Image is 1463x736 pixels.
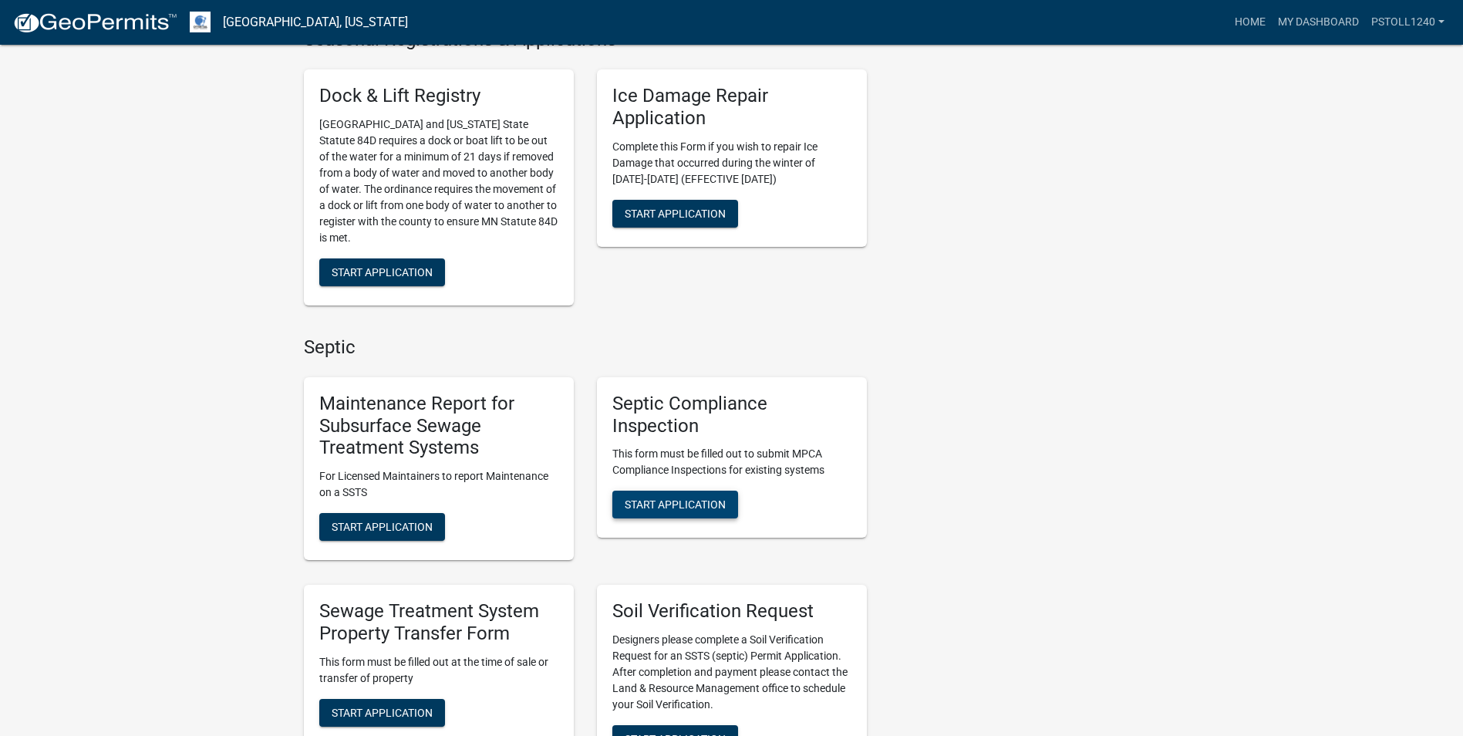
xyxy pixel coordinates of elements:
[304,336,867,359] h4: Septic
[625,498,726,511] span: Start Application
[612,491,738,518] button: Start Application
[319,600,558,645] h5: Sewage Treatment System Property Transfer Form
[190,12,211,32] img: Otter Tail County, Minnesota
[319,654,558,687] p: This form must be filled out at the time of sale or transfer of property
[1229,8,1272,37] a: Home
[612,446,851,478] p: This form must be filled out to submit MPCA Compliance Inspections for existing systems
[319,393,558,459] h5: Maintenance Report for Subsurface Sewage Treatment Systems
[319,258,445,286] button: Start Application
[1272,8,1365,37] a: My Dashboard
[332,266,433,279] span: Start Application
[319,699,445,727] button: Start Application
[612,139,851,187] p: Complete this Form if you wish to repair Ice Damage that occurred during the winter of [DATE]-[DA...
[332,521,433,533] span: Start Application
[612,600,851,623] h5: Soil Verification Request
[332,706,433,718] span: Start Application
[223,9,408,35] a: [GEOGRAPHIC_DATA], [US_STATE]
[319,85,558,107] h5: Dock & Lift Registry
[319,513,445,541] button: Start Application
[612,85,851,130] h5: Ice Damage Repair Application
[1365,8,1451,37] a: pstoll1240
[625,207,726,219] span: Start Application
[319,116,558,246] p: [GEOGRAPHIC_DATA] and [US_STATE] State Statute 84D requires a dock or boat lift to be out of the ...
[612,632,851,713] p: Designers please complete a Soil Verification Request for an SSTS (septic) Permit Application. Af...
[612,200,738,228] button: Start Application
[612,393,851,437] h5: Septic Compliance Inspection
[319,468,558,501] p: For Licensed Maintainers to report Maintenance on a SSTS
